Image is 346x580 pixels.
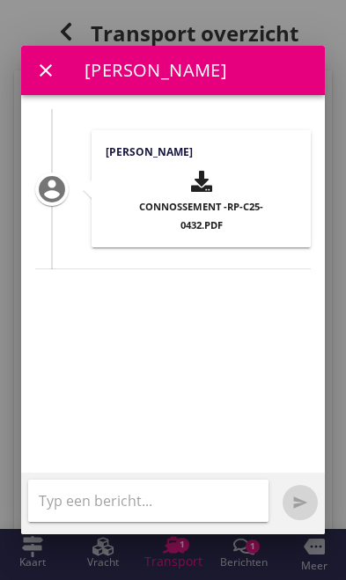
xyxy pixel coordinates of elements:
[139,200,263,231] span: Connossement -RP-C25-0432.pdf
[39,487,258,515] input: Typ een bericht...
[106,144,297,160] h4: [PERSON_NAME]
[85,57,227,84] div: [PERSON_NAME]
[106,167,297,233] button: Connossement -RP-C25-0432.pdf
[35,60,56,81] i: close
[31,168,73,210] i: account_circle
